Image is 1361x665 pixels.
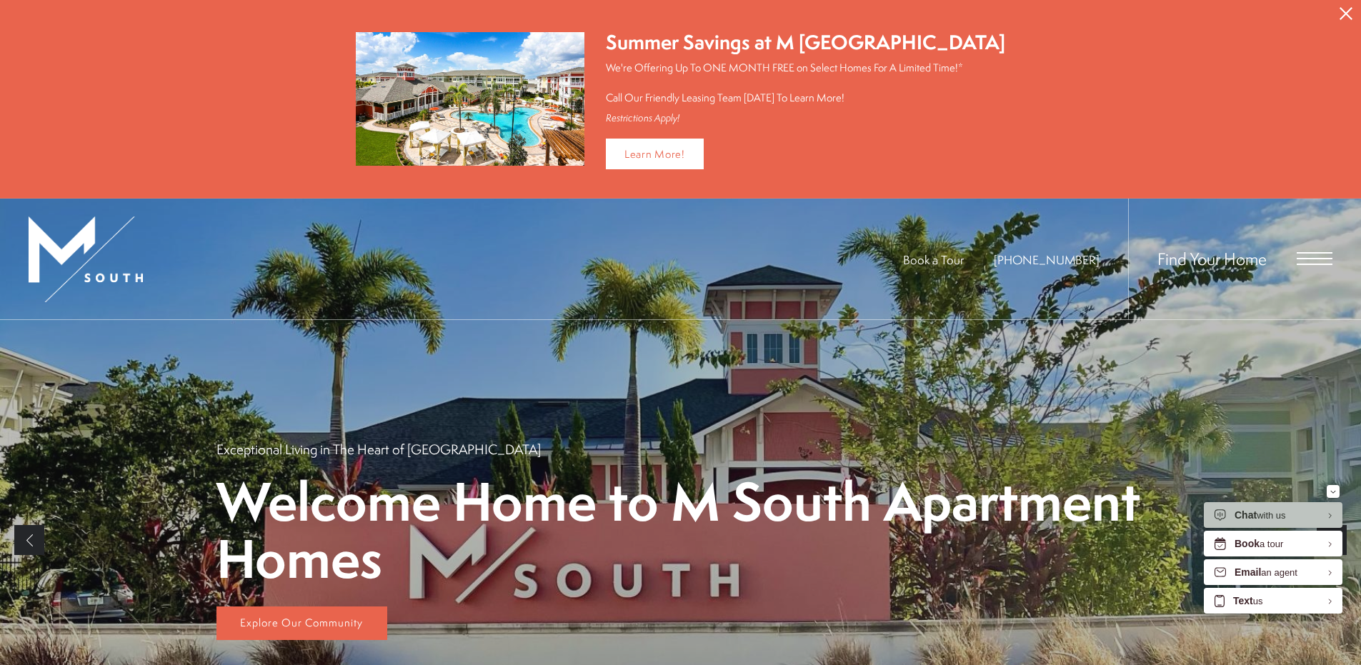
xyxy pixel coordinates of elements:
a: Explore Our Community [216,606,387,641]
p: We're Offering Up To ONE MONTH FREE on Select Homes For A Limited Time!* Call Our Friendly Leasin... [606,60,1005,105]
div: Restrictions Apply! [606,112,1005,124]
button: Open Menu [1297,252,1332,265]
a: Book a Tour [903,251,964,268]
a: Previous [14,525,44,555]
span: [PHONE_NUMBER] [994,251,1100,268]
p: Welcome Home to M South Apartment Homes [216,473,1145,586]
div: Summer Savings at M [GEOGRAPHIC_DATA] [606,29,1005,56]
p: Exceptional Living in The Heart of [GEOGRAPHIC_DATA] [216,440,541,459]
img: MSouth [29,216,143,302]
img: Summer Savings at M South Apartments [356,32,584,166]
span: Explore Our Community [240,615,363,630]
a: Find Your Home [1157,247,1267,270]
a: Call Us at 813-570-8014 [994,251,1100,268]
a: Learn More! [606,139,704,169]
